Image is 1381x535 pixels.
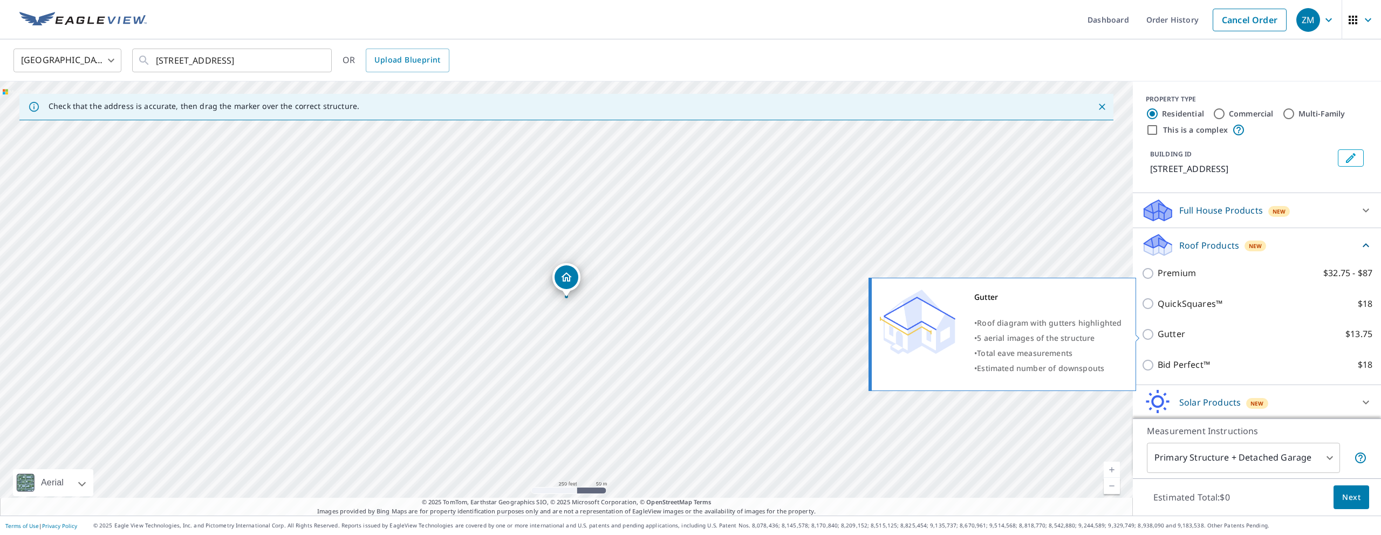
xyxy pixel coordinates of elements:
p: Solar Products [1179,396,1241,409]
div: • [974,361,1122,376]
p: Measurement Instructions [1147,424,1367,437]
img: EV Logo [19,12,147,28]
div: • [974,315,1122,331]
div: • [974,346,1122,361]
p: Bid Perfect™ [1158,358,1210,372]
div: PROPERTY TYPE [1146,94,1368,104]
div: Aerial [38,469,67,496]
div: OR [343,49,449,72]
a: Cancel Order [1213,9,1287,31]
a: Upload Blueprint [366,49,449,72]
div: Gutter [974,290,1122,305]
p: QuickSquares™ [1158,297,1222,311]
p: Gutter [1158,327,1185,341]
a: Current Level 17, Zoom In [1104,462,1120,478]
span: Roof diagram with gutters highlighted [977,318,1122,328]
div: Roof ProductsNew [1141,232,1372,258]
a: Terms of Use [5,522,39,530]
a: Current Level 17, Zoom Out [1104,478,1120,494]
p: Estimated Total: $0 [1145,485,1239,509]
a: Privacy Policy [42,522,77,530]
p: $18 [1358,297,1372,311]
div: Aerial [13,469,93,496]
span: New [1250,399,1264,408]
a: OpenStreetMap [646,498,692,506]
div: ZM [1296,8,1320,32]
p: $32.75 - $87 [1323,266,1372,280]
div: Primary Structure + Detached Garage [1147,443,1340,473]
span: Upload Blueprint [374,53,440,67]
div: Dropped pin, building 1, Residential property, 2005 Poppy Ct Manhattan, KS 66502 [552,263,580,297]
div: Solar ProductsNew [1141,389,1372,415]
input: Search by address or latitude-longitude [156,45,310,76]
p: Premium [1158,266,1196,280]
button: Close [1095,100,1109,114]
button: Edit building 1 [1338,149,1364,167]
div: [GEOGRAPHIC_DATA] [13,45,121,76]
span: Your report will include the primary structure and a detached garage if one exists. [1354,451,1367,464]
p: [STREET_ADDRESS] [1150,162,1334,175]
button: Next [1334,485,1369,510]
span: New [1249,242,1262,250]
p: $13.75 [1345,327,1372,341]
span: Total eave measurements [977,348,1072,358]
span: 5 aerial images of the structure [977,333,1095,343]
p: | [5,523,77,529]
p: BUILDING ID [1150,149,1192,159]
p: Check that the address is accurate, then drag the marker over the correct structure. [49,101,359,111]
p: Roof Products [1179,239,1239,252]
span: Estimated number of downspouts [977,363,1104,373]
label: Commercial [1229,108,1274,119]
label: Multi-Family [1298,108,1345,119]
div: Full House ProductsNew [1141,197,1372,223]
p: Full House Products [1179,204,1263,217]
span: New [1273,207,1286,216]
img: Premium [880,290,955,354]
span: © 2025 TomTom, Earthstar Geographics SIO, © 2025 Microsoft Corporation, © [422,498,712,507]
p: © 2025 Eagle View Technologies, Inc. and Pictometry International Corp. All Rights Reserved. Repo... [93,522,1376,530]
label: Residential [1162,108,1204,119]
div: • [974,331,1122,346]
label: This is a complex [1163,125,1228,135]
span: Next [1342,491,1361,504]
a: Terms [694,498,712,506]
p: $18 [1358,358,1372,372]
